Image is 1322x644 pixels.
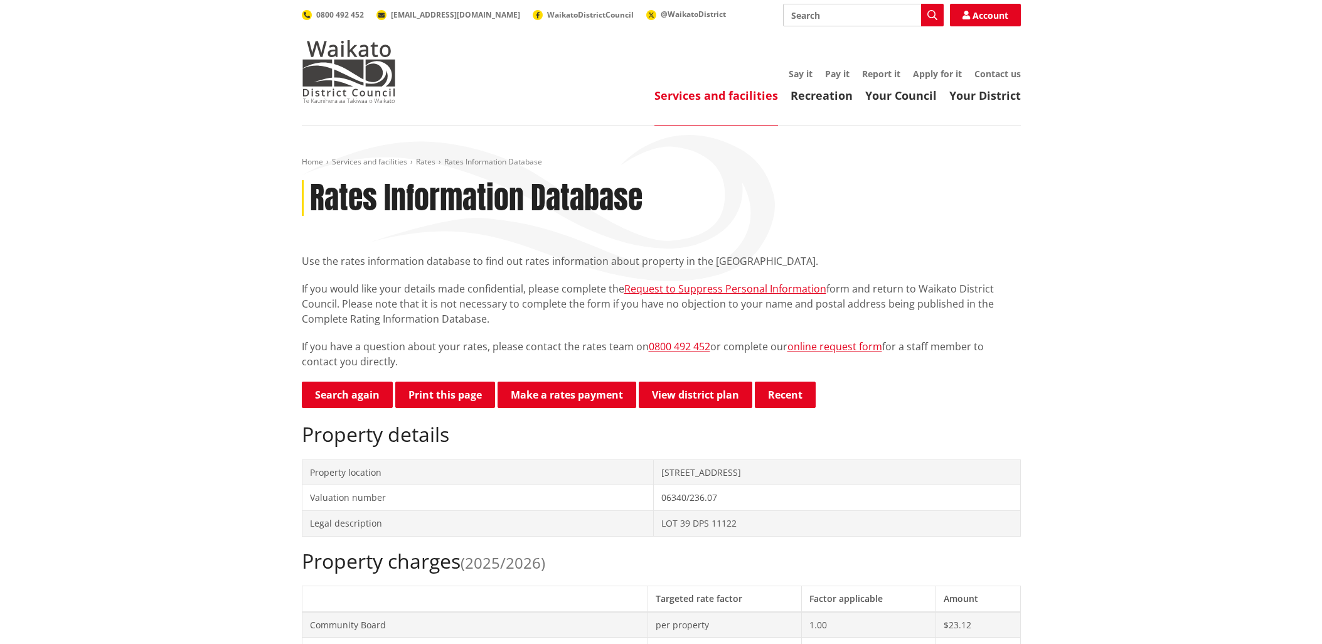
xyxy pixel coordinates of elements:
td: $23.12 [936,612,1020,638]
nav: breadcrumb [302,157,1021,168]
a: View district plan [639,382,752,408]
span: 0800 492 452 [316,9,364,20]
span: WaikatoDistrictCouncil [547,9,634,20]
a: Account [950,4,1021,26]
a: Request to Suppress Personal Information [624,282,826,296]
a: Services and facilities [654,88,778,103]
h2: Property details [302,422,1021,446]
td: Legal description [302,510,654,536]
button: Print this page [395,382,495,408]
a: Your Council [865,88,937,103]
span: [EMAIL_ADDRESS][DOMAIN_NAME] [391,9,520,20]
a: Your District [949,88,1021,103]
a: online request form [787,340,882,353]
td: 06340/236.07 [654,485,1020,511]
img: Waikato District Council - Te Kaunihera aa Takiwaa o Waikato [302,40,396,103]
a: 0800 492 452 [302,9,364,20]
a: Apply for it [913,68,962,80]
p: If you have a question about your rates, please contact the rates team on or complete our for a s... [302,339,1021,369]
th: Targeted rate factor [648,586,802,611]
h2: Property charges [302,549,1021,573]
a: Pay it [825,68,850,80]
a: [EMAIL_ADDRESS][DOMAIN_NAME] [376,9,520,20]
a: WaikatoDistrictCouncil [533,9,634,20]
a: Make a rates payment [498,382,636,408]
td: LOT 39 DPS 11122 [654,510,1020,536]
td: Community Board [302,612,648,638]
span: (2025/2026) [461,552,545,573]
th: Amount [936,586,1020,611]
a: Search again [302,382,393,408]
span: Rates Information Database [444,156,542,167]
a: Report it [862,68,900,80]
button: Recent [755,382,816,408]
a: Recreation [791,88,853,103]
p: Use the rates information database to find out rates information about property in the [GEOGRAPHI... [302,254,1021,269]
a: 0800 492 452 [649,340,710,353]
a: Say it [789,68,813,80]
a: @WaikatoDistrict [646,9,726,19]
input: Search input [783,4,944,26]
p: If you would like your details made confidential, please complete the form and return to Waikato ... [302,281,1021,326]
td: Property location [302,459,654,485]
td: [STREET_ADDRESS] [654,459,1020,485]
td: 1.00 [802,612,936,638]
span: @WaikatoDistrict [661,9,726,19]
a: Rates [416,156,435,167]
td: Valuation number [302,485,654,511]
a: Home [302,156,323,167]
a: Services and facilities [332,156,407,167]
h1: Rates Information Database [310,180,642,217]
th: Factor applicable [802,586,936,611]
a: Contact us [974,68,1021,80]
td: per property [648,612,802,638]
